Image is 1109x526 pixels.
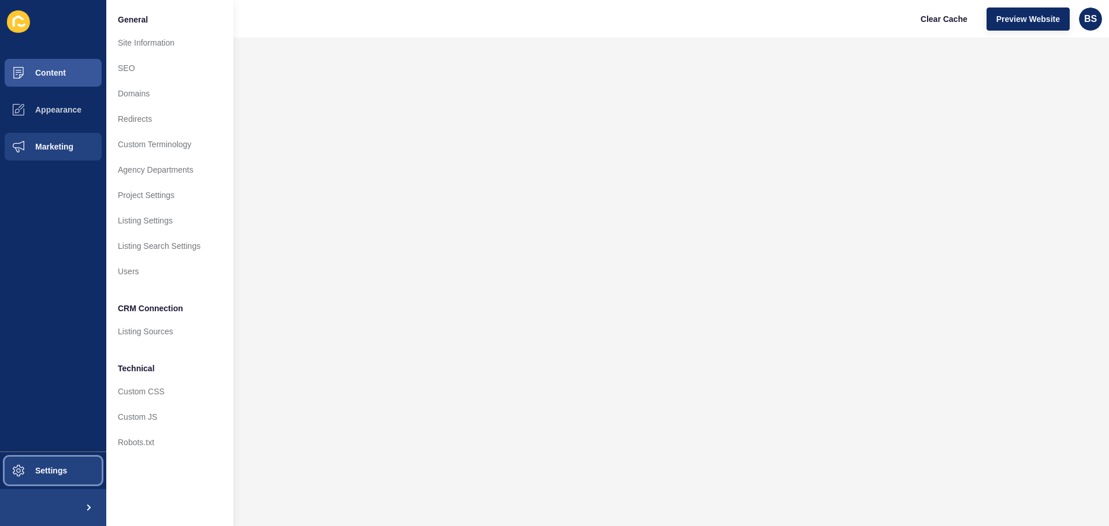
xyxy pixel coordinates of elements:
span: Clear Cache [921,13,967,25]
span: Technical [118,363,155,374]
a: Agency Departments [106,157,233,182]
a: Robots.txt [106,430,233,455]
button: Preview Website [987,8,1070,31]
button: Clear Cache [911,8,977,31]
span: Preview Website [996,13,1060,25]
span: CRM Connection [118,303,183,314]
a: Site Information [106,30,233,55]
span: General [118,14,148,25]
a: Custom Terminology [106,132,233,157]
a: Users [106,259,233,284]
a: Listing Settings [106,208,233,233]
a: Project Settings [106,182,233,208]
a: Custom JS [106,404,233,430]
a: Redirects [106,106,233,132]
span: BS [1084,13,1097,25]
a: Domains [106,81,233,106]
a: Custom CSS [106,379,233,404]
a: Listing Search Settings [106,233,233,259]
a: SEO [106,55,233,81]
a: Listing Sources [106,319,233,344]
